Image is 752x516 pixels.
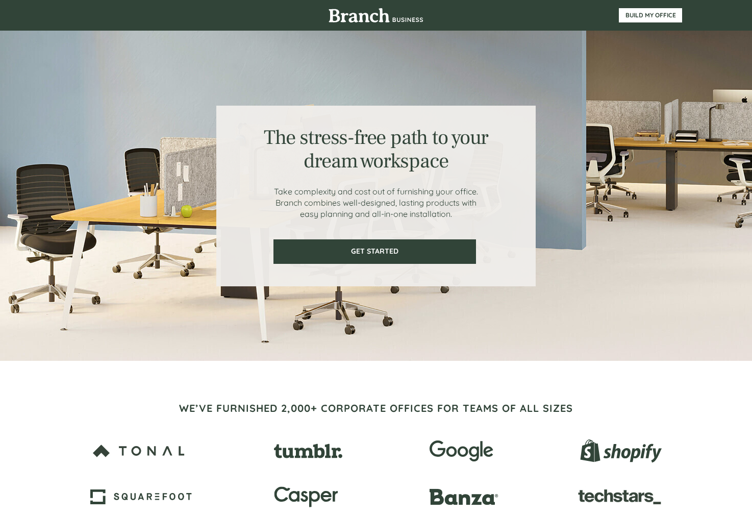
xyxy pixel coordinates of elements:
span: GET STARTED [274,247,475,256]
a: GET STARTED [273,239,476,264]
span: The stress-free path to your dream workspace [264,125,488,174]
span: WE’VE FURNISHED 2,000+ CORPORATE OFFICES FOR TEAMS OF ALL SIZES [179,402,573,414]
span: BUILD MY OFFICE [619,12,682,19]
span: Take complexity and cost out of furnishing your office. Branch combines well-designed, lasting pr... [274,186,478,219]
a: BUILD MY OFFICE [619,8,682,22]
